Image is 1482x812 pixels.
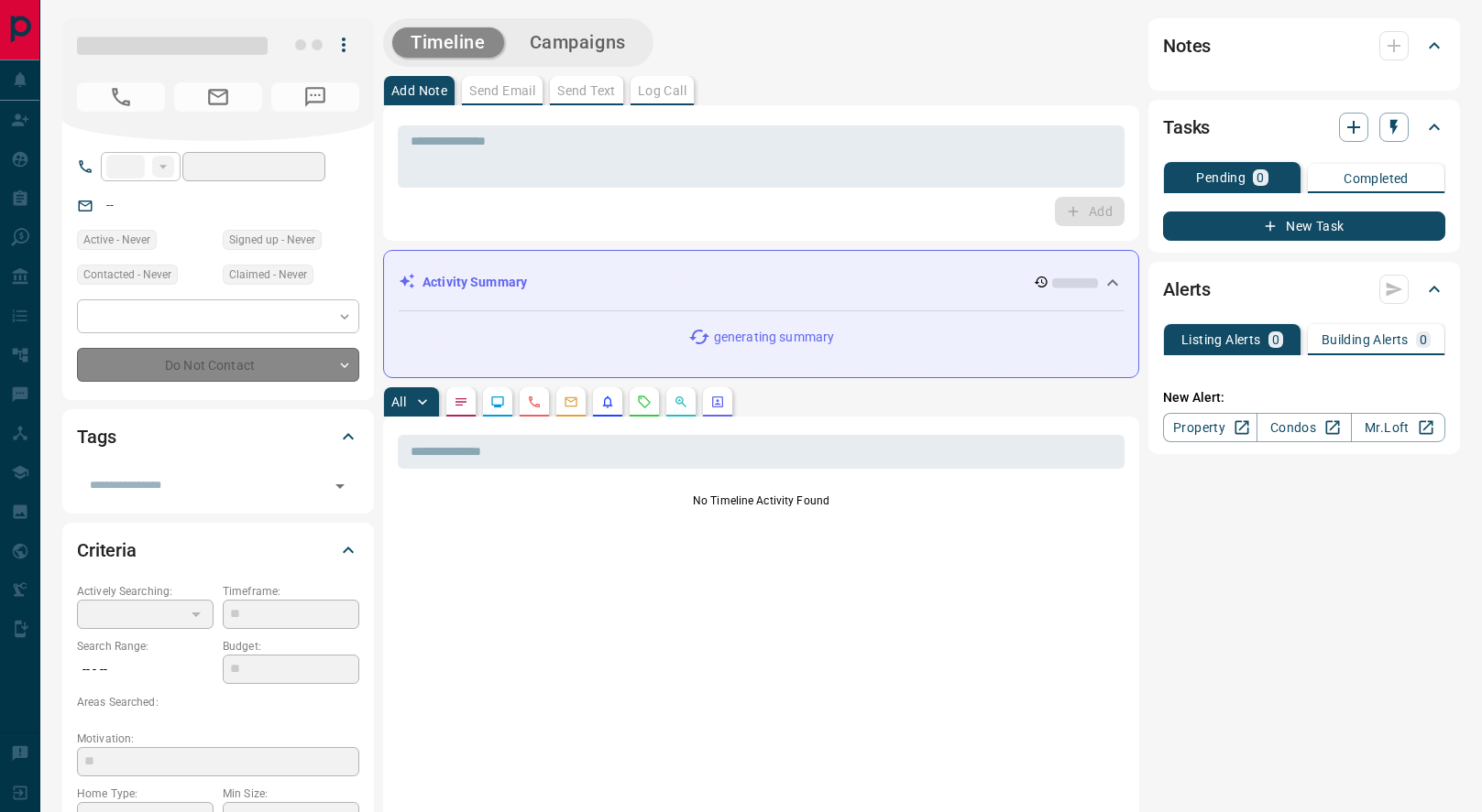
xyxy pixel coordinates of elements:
p: 0 [1272,333,1279,346]
p: Home Type: [77,785,214,802]
p: generating summary [714,328,834,347]
svg: Listing Alerts [600,395,615,409]
p: No Timeline Activity Found [398,493,1125,509]
p: Add Note [391,84,447,97]
svg: Agent Actions [710,395,725,409]
span: Contacted - Never [83,265,171,284]
button: New Task [1163,211,1445,241]
h2: Criteria [77,536,137,565]
button: Campaigns [511,27,644,58]
svg: Lead Browsing Activity [490,395,505,409]
div: Notes [1163,24,1445,68]
p: -- - -- [77,655,214,685]
p: All [391,395,406,408]
a: Condos [1257,413,1351,442]
p: 0 [1257,171,1264,184]
span: Signed up - Never [229,231,315,249]
p: Motivation: [77,731,359,747]
p: Pending [1196,171,1246,184]
p: Budget: [223,638,359,655]
div: Do Not Contact [77,348,359,382]
span: No Email [174,82,262,112]
span: Claimed - Never [229,265,307,284]
p: Timeframe: [223,583,359,600]
span: Active - Never [83,231,150,249]
div: Activity Summary [399,265,1124,299]
p: Activity Summary [423,273,527,292]
div: Tasks [1163,105,1445,149]
a: -- [106,198,114,212]
svg: Requests [637,395,652,409]
p: Building Alerts [1322,333,1409,346]
button: Open [327,473,353,499]
svg: Opportunities [674,395,688,409]
p: Areas Searched: [77,694,359,710]
h2: Alerts [1163,275,1211,304]
p: Search Range: [77,638,214,655]
svg: Calls [527,395,542,409]
button: Timeline [392,27,504,58]
span: No Number [77,82,165,112]
p: Actively Searching: [77,583,214,600]
p: 0 [1420,333,1427,346]
h2: Notes [1163,31,1211,60]
p: Min Size: [223,785,359,802]
h2: Tags [77,422,115,451]
a: Property [1163,413,1257,442]
p: Listing Alerts [1181,333,1261,346]
div: Alerts [1163,267,1445,311]
div: Tags [77,415,359,459]
span: No Number [271,82,359,112]
svg: Emails [564,395,578,409]
a: Mr.Loft [1351,413,1445,442]
h2: Tasks [1163,113,1210,142]
svg: Notes [454,395,468,409]
div: Criteria [77,528,359,572]
p: Completed [1344,172,1409,185]
p: New Alert: [1163,388,1445,407]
